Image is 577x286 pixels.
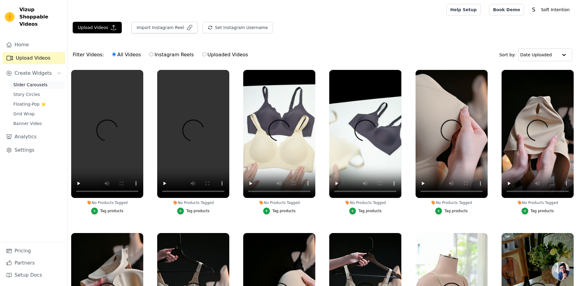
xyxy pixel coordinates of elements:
a: Story Circles [10,90,65,99]
a: Floating-Pop ⭐ [10,100,65,108]
button: Tag products [349,208,382,214]
a: Help Setup [446,4,481,15]
div: Tag products [186,209,210,213]
button: Tag products [91,208,124,214]
a: Pricing [2,245,65,257]
button: Tag products [263,208,296,214]
div: Tag products [272,209,296,213]
button: Create Widgets [2,67,65,79]
button: Import Instagram Reel [131,22,198,33]
div: No Products Tagged [157,200,229,205]
div: 开放式聊天 [552,262,570,280]
span: Create Widgets [15,70,52,77]
a: Upload Videos [2,52,65,64]
span: Story Circles [13,91,40,97]
a: Settings [2,144,65,156]
a: Analytics [2,131,65,143]
input: All Videos [112,52,116,56]
div: Tag products [100,209,124,213]
div: Tag products [444,209,468,213]
span: Vizup Shoppable Videos [19,6,63,28]
div: No Products Tagged [329,200,401,205]
p: Soft Intention [539,4,572,15]
div: No Products Tagged [416,200,488,205]
img: Vizup [5,12,15,22]
input: Uploaded Videos [202,52,206,56]
a: Partners [2,257,65,269]
button: Tag products [435,208,468,214]
label: All Videos [112,51,141,59]
div: No Products Tagged [502,200,574,205]
div: No Products Tagged [243,200,315,205]
a: Banner Video [10,119,65,128]
label: Uploaded Videos [202,51,248,59]
button: Tag products [522,208,554,214]
a: Slider Carousels [10,81,65,89]
button: Tag products [177,208,210,214]
a: Book Demo [489,4,524,15]
a: Grid Wrap [10,110,65,118]
input: Instagram Reels [149,52,153,56]
span: Floating-Pop ⭐ [13,101,46,107]
a: Setup Docs [2,269,65,281]
div: No Products Tagged [71,200,143,205]
label: Instagram Reels [149,51,194,59]
button: Set Instagram Username [203,22,273,33]
div: Sort by: [499,48,572,61]
button: S Soft Intention [529,4,572,15]
text: S [532,7,536,13]
div: Tag products [531,209,554,213]
div: Tag products [358,209,382,213]
span: Slider Carousels [13,82,48,88]
a: Home [2,39,65,51]
span: Grid Wrap [13,111,35,117]
div: Filter Videos: [73,48,251,62]
span: Banner Video [13,120,42,127]
button: Upload Videos [73,22,122,33]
